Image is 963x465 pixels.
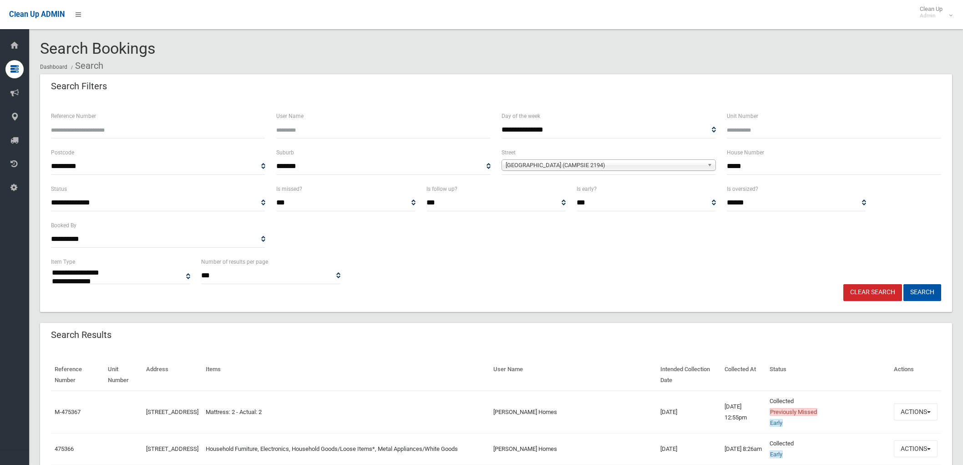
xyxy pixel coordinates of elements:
[51,220,76,230] label: Booked By
[51,148,74,158] label: Postcode
[55,409,81,415] a: M-475367
[276,148,294,158] label: Suburb
[55,445,74,452] a: 475366
[915,5,952,19] span: Clean Up
[51,184,67,194] label: Status
[766,433,890,465] td: Collected
[721,391,766,434] td: [DATE] 12:55pm
[490,391,657,434] td: [PERSON_NAME] Homes
[51,111,96,121] label: Reference Number
[146,445,198,452] a: [STREET_ADDRESS]
[727,184,758,194] label: Is oversized?
[843,284,902,301] a: Clear Search
[770,419,783,427] span: Early
[202,359,490,391] th: Items
[657,433,721,465] td: [DATE]
[490,433,657,465] td: [PERSON_NAME] Homes
[201,257,268,267] label: Number of results per page
[721,359,766,391] th: Collected At
[9,10,65,19] span: Clean Up ADMIN
[890,359,941,391] th: Actions
[40,39,156,57] span: Search Bookings
[577,184,597,194] label: Is early?
[502,111,540,121] label: Day of the week
[69,57,103,74] li: Search
[276,111,304,121] label: User Name
[104,359,142,391] th: Unit Number
[657,359,721,391] th: Intended Collection Date
[920,12,943,19] small: Admin
[40,326,122,344] header: Search Results
[727,111,758,121] label: Unit Number
[657,391,721,434] td: [DATE]
[490,359,657,391] th: User Name
[51,359,104,391] th: Reference Number
[202,433,490,465] td: Household Furniture, Electronics, Household Goods/Loose Items*, Metal Appliances/White Goods
[770,408,817,416] span: Previously Missed
[202,391,490,434] td: Mattress: 2 - Actual: 2
[40,64,67,70] a: Dashboard
[142,359,202,391] th: Address
[894,440,938,457] button: Actions
[766,391,890,434] td: Collected
[506,160,704,171] span: [GEOGRAPHIC_DATA] (CAMPSIE 2194)
[903,284,941,301] button: Search
[146,409,198,415] a: [STREET_ADDRESS]
[51,257,75,267] label: Item Type
[721,433,766,465] td: [DATE] 8:26am
[276,184,302,194] label: Is missed?
[727,148,764,158] label: House Number
[894,404,938,420] button: Actions
[770,450,783,458] span: Early
[502,148,516,158] label: Street
[426,184,457,194] label: Is follow up?
[40,77,118,95] header: Search Filters
[766,359,890,391] th: Status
